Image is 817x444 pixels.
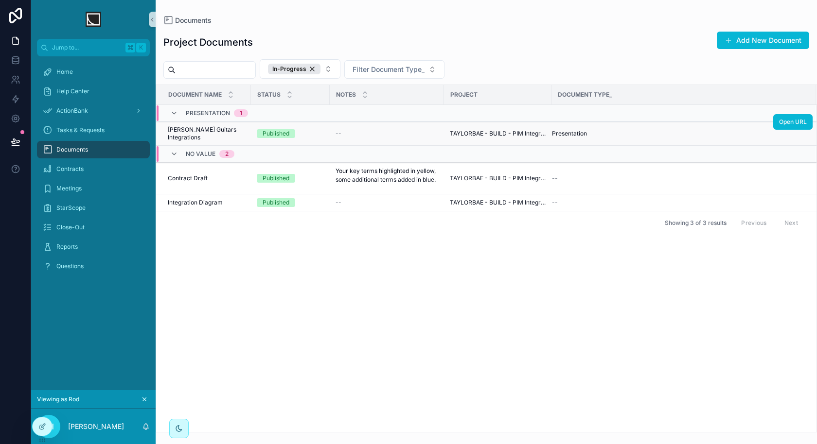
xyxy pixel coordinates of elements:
[450,130,546,137] a: TAYLORBAE - BUILD - PIM Integrataions
[450,199,546,206] a: TAYLORBAE - BUILD - PIM Integrataions
[37,219,150,236] a: Close-Out
[353,65,425,74] span: Filter Document Type_
[37,121,150,139] a: Tasks & Requests
[336,130,438,137] a: --
[344,60,444,79] button: Select Button
[168,199,223,206] span: Integration Diagram
[37,238,150,256] a: Reports
[186,150,215,158] span: No value
[56,204,86,212] span: StarScope
[86,12,101,27] img: App logo
[56,126,105,134] span: Tasks & Requests
[773,114,813,130] button: Open URL
[336,199,341,206] span: --
[257,198,324,207] a: Published
[552,174,804,182] a: --
[336,167,438,190] a: Your key terms highlighted in yellow, some additional terms added in blue.
[37,83,150,100] a: Help Center
[56,262,84,270] span: Questions
[56,68,73,76] span: Home
[175,16,212,25] span: Documents
[263,174,289,183] div: Published
[552,199,804,206] a: --
[56,243,78,251] span: Reports
[336,199,438,206] a: --
[779,118,807,126] span: Open URL
[257,174,324,183] a: Published
[56,87,89,95] span: Help Center
[37,257,150,275] a: Questions
[168,126,245,141] a: [PERSON_NAME] Guitars Integrations
[225,150,229,158] div: 2
[552,174,558,182] span: --
[552,199,558,206] span: --
[37,141,150,158] a: Documents
[336,130,341,137] span: --
[552,130,804,137] a: Presentation
[56,165,84,173] span: Contracts
[56,146,88,154] span: Documents
[37,102,150,120] a: ActionBank
[163,35,253,49] h1: Project Documents
[37,395,79,403] span: Viewing as Rod
[268,64,320,74] div: In-Progress
[257,91,281,99] span: Status
[37,180,150,197] a: Meetings
[37,39,150,56] button: Jump to...K
[336,91,356,99] span: Notes
[137,44,145,51] span: K
[168,174,208,182] span: Contract Draft
[168,199,245,206] a: Integration Diagram
[450,174,546,182] a: TAYLORBAE - BUILD - PIM Integrataions
[260,59,340,79] button: Select Button
[665,219,727,227] span: Showing 3 of 3 results
[450,91,478,99] span: Project
[717,32,809,49] button: Add New Document
[240,109,242,117] div: 1
[52,44,122,51] span: Jump to...
[37,160,150,178] a: Contracts
[37,63,150,81] a: Home
[68,422,124,431] p: [PERSON_NAME]
[263,198,289,207] div: Published
[56,107,88,115] span: ActionBank
[168,174,245,182] a: Contract Draft
[263,129,289,138] div: Published
[56,185,82,192] span: Meetings
[31,56,156,288] div: scrollable content
[268,64,320,74] button: Unselect IN_PROGRESS
[552,130,587,137] span: Presentation
[558,91,612,99] span: Document Type_
[56,223,85,231] span: Close-Out
[186,109,230,117] span: Presentation
[257,129,324,138] a: Published
[163,16,212,25] a: Documents
[336,167,438,184] p: Your key terms highlighted in yellow, some additional terms added in blue.
[168,91,222,99] span: Document Name
[37,199,150,217] a: StarScope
